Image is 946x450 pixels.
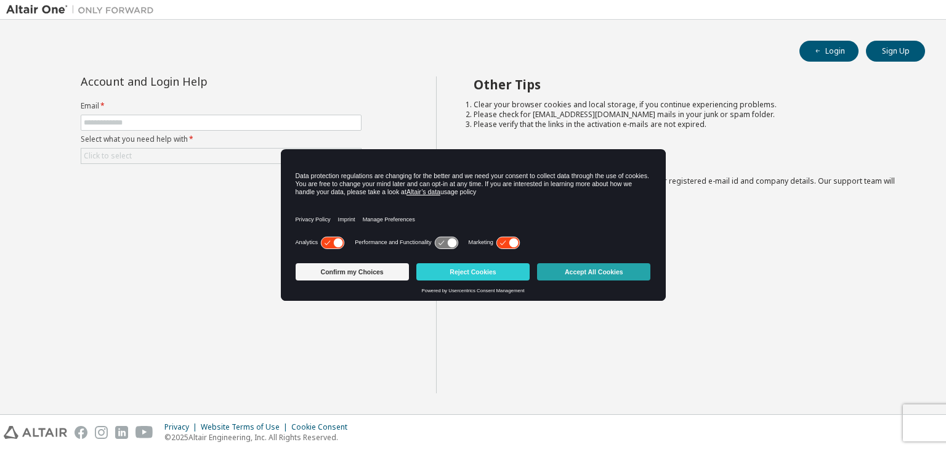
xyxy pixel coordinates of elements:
img: youtube.svg [135,426,153,439]
img: facebook.svg [75,426,87,439]
div: Website Terms of Use [201,422,291,432]
label: Email [81,101,362,111]
h2: Other Tips [474,76,904,92]
img: instagram.svg [95,426,108,439]
div: Click to select [81,149,361,163]
div: Account and Login Help [81,76,305,86]
li: Clear your browser cookies and local storage, if you continue experiencing problems. [474,100,904,110]
button: Sign Up [866,41,925,62]
div: Privacy [164,422,201,432]
li: Please check for [EMAIL_ADDRESS][DOMAIN_NAME] mails in your junk or spam folder. [474,110,904,120]
img: linkedin.svg [115,426,128,439]
span: with a brief description of the problem, your registered e-mail id and company details. Our suppo... [474,176,895,196]
label: Select what you need help with [81,134,362,144]
h2: Not sure how to login? [474,153,904,169]
div: Click to select [84,151,132,161]
img: altair_logo.svg [4,426,67,439]
img: Altair One [6,4,160,16]
button: Login [799,41,859,62]
li: Please verify that the links in the activation e-mails are not expired. [474,120,904,129]
div: Cookie Consent [291,422,355,432]
p: © 2025 Altair Engineering, Inc. All Rights Reserved. [164,432,355,443]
